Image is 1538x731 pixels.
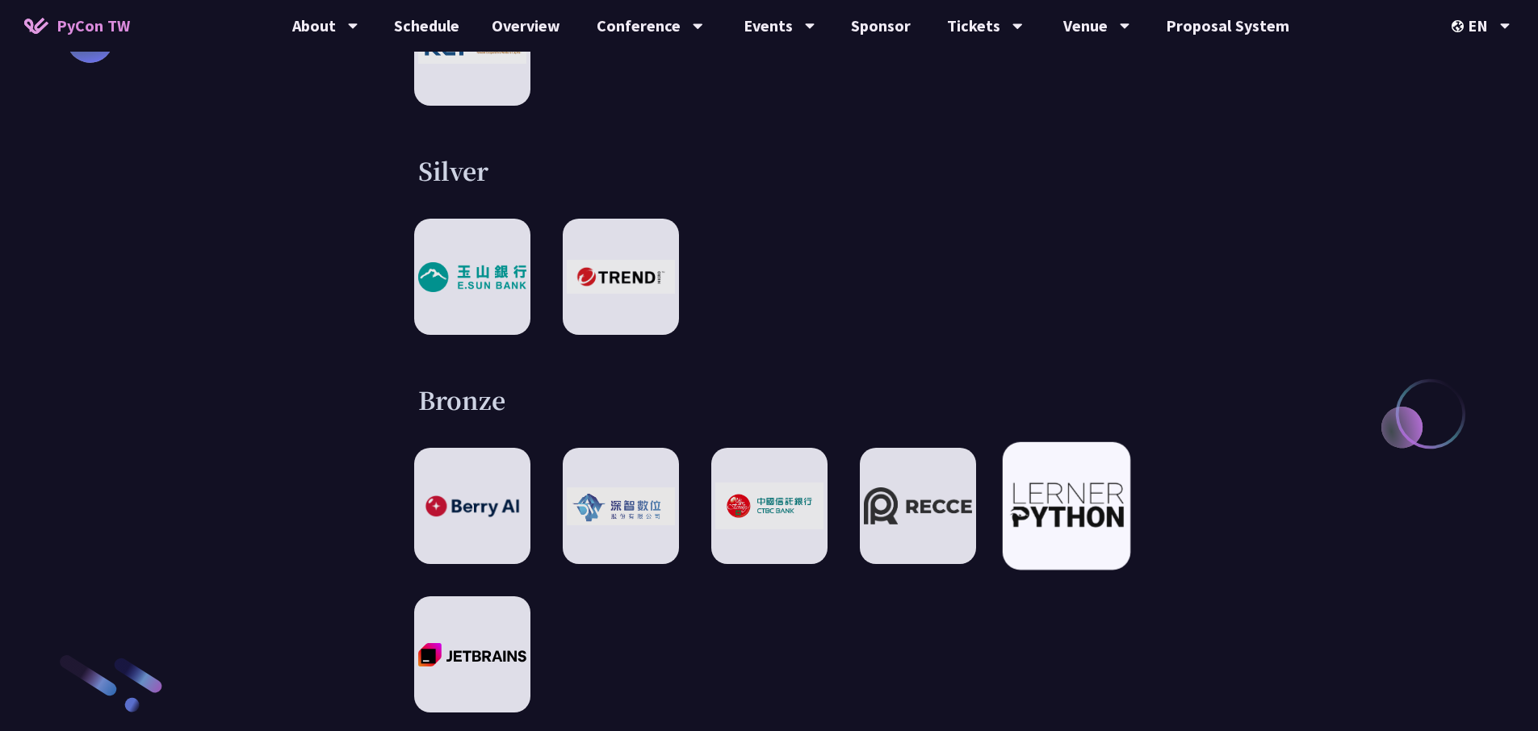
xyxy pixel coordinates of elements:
[1007,481,1125,531] img: LernerPython
[418,154,1121,186] h3: Silver
[418,262,526,292] img: E.SUN Commercial Bank
[418,643,526,666] img: JetBrains
[418,383,1121,416] h3: Bronze
[1452,20,1468,32] img: Locale Icon
[864,487,972,524] img: Recce | join us
[567,260,675,294] img: 趨勢科技 Trend Micro
[57,14,130,38] span: PyCon TW
[8,6,146,46] a: PyCon TW
[567,487,675,525] img: 深智數位
[24,18,48,34] img: Home icon of PyCon TW 2025
[418,491,526,521] img: Berry AI
[715,482,823,529] img: CTBC Bank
